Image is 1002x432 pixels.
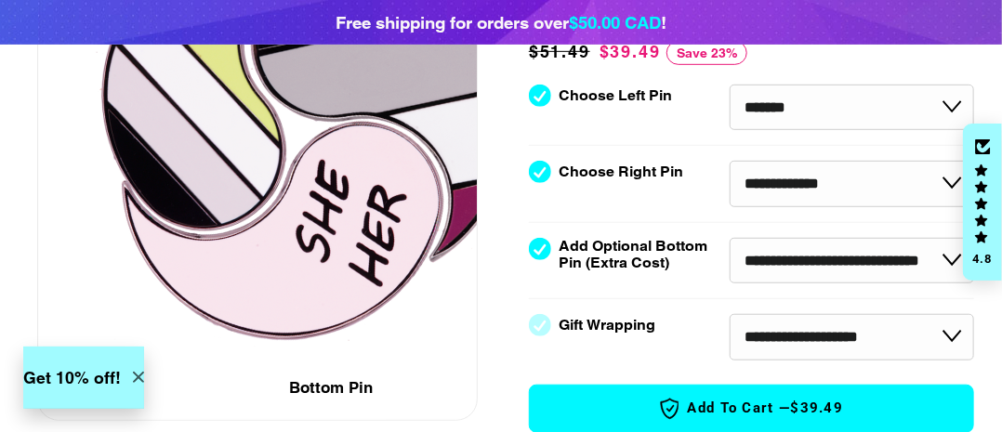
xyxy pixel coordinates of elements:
[791,399,844,418] span: $39.49
[559,317,655,334] label: Gift Wrapping
[336,9,666,35] div: Free shipping for orders over !
[529,39,595,65] span: $51.49
[289,375,373,400] div: Bottom Pin
[971,253,994,265] div: 4.8
[559,164,683,180] label: Choose Right Pin
[666,41,747,65] span: Save 23%
[569,12,661,33] span: $50.00 CAD
[600,42,661,61] span: $39.49
[963,124,1002,281] div: Click to open Judge.me floating reviews tab
[559,238,715,271] label: Add Optional Bottom Pin (Extra Cost)
[559,87,672,104] label: Choose Left Pin
[558,397,945,421] span: Add to Cart —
